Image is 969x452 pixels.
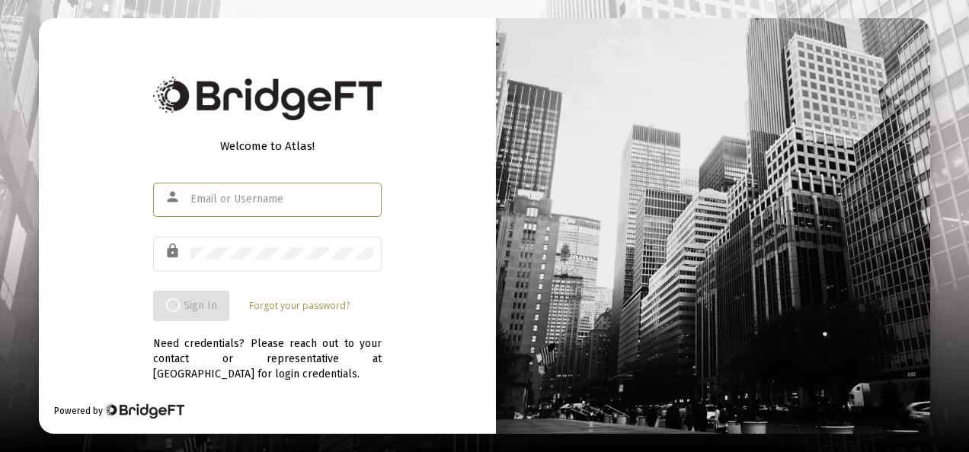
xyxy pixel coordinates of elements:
a: Forgot your password? [249,298,350,314]
mat-icon: person [165,188,183,206]
span: Sign In [165,299,217,312]
input: Email or Username [190,193,373,205]
img: Bridge Financial Technology Logo [153,77,382,120]
img: Bridge Financial Technology Logo [104,403,184,419]
div: Powered by [54,403,184,419]
mat-icon: lock [165,242,183,260]
div: Need credentials? Please reach out to your contact or representative at [GEOGRAPHIC_DATA] for log... [153,321,382,382]
div: Welcome to Atlas! [153,138,382,154]
button: Sign In [153,291,229,321]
